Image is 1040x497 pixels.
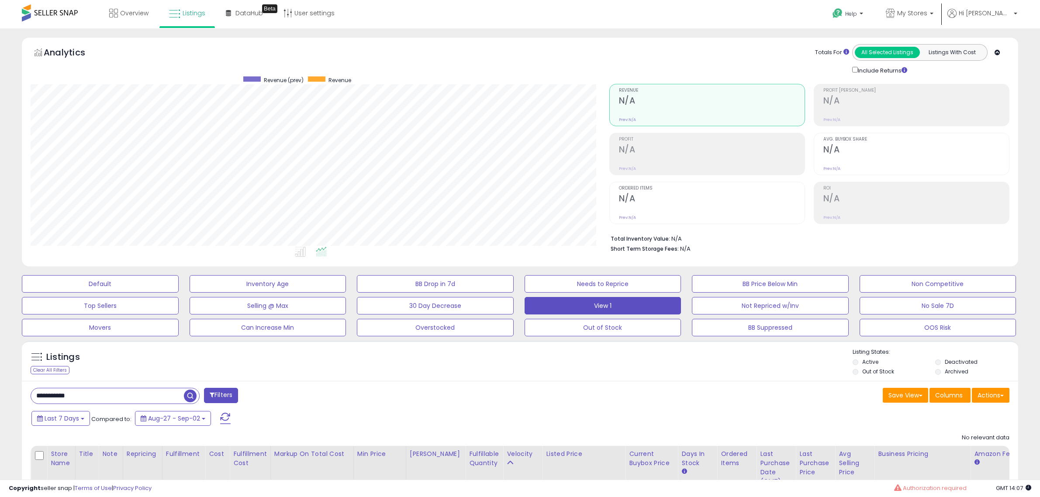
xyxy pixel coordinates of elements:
div: Include Returns [846,65,918,75]
h5: Analytics [44,46,102,61]
div: Listed Price [546,449,622,459]
span: Avg. Buybox Share [823,137,1009,142]
th: The percentage added to the cost of goods (COGS) that forms the calculator for Min & Max prices. [270,446,353,490]
div: Fulfillable Quantity [469,449,499,468]
span: Aug-27 - Sep-02 [148,414,200,423]
div: Avg Selling Price [839,449,871,477]
button: Save View [883,388,928,403]
a: Terms of Use [75,484,112,492]
h2: N/A [619,96,805,107]
div: [PERSON_NAME] [410,449,462,459]
div: seller snap | | [9,484,152,493]
li: N/A [611,233,1003,243]
label: Out of Stock [862,368,894,375]
h2: N/A [823,96,1009,107]
button: No Sale 7D [860,297,1016,314]
span: Ordered Items [619,186,805,191]
a: Hi [PERSON_NAME] [947,9,1017,28]
button: All Selected Listings [855,47,920,58]
span: Revenue [619,88,805,93]
h2: N/A [823,193,1009,205]
button: Inventory Age [190,275,346,293]
span: 2025-09-10 14:07 GMT [996,484,1031,492]
div: Days In Stock [681,449,713,468]
div: Last Purchase Price [799,449,831,477]
button: Selling @ Max [190,297,346,314]
small: Prev: N/A [823,215,840,220]
div: Ordered Items [721,449,753,468]
small: Prev: N/A [619,117,636,122]
p: Listing States: [853,348,1018,356]
button: BB Drop in 7d [357,275,514,293]
a: Help [826,1,872,28]
span: Last 7 Days [45,414,79,423]
small: Days In Stock. [681,468,687,476]
button: Non Competitive [860,275,1016,293]
button: Aug-27 - Sep-02 [135,411,211,426]
div: Note [102,449,119,459]
div: Repricing [127,449,159,459]
h2: N/A [823,145,1009,156]
span: Hi [PERSON_NAME] [959,9,1011,17]
button: Columns [929,388,971,403]
a: Privacy Policy [113,484,152,492]
label: Deactivated [945,358,978,366]
button: Filters [204,388,238,403]
h2: N/A [619,193,805,205]
span: Compared to: [91,415,131,423]
div: Tooltip anchor [262,4,277,13]
small: Prev: N/A [619,166,636,171]
button: Overstocked [357,319,514,336]
div: Business Pricing [878,449,967,459]
small: Prev: N/A [619,215,636,220]
span: My Stores [897,9,927,17]
strong: Copyright [9,484,41,492]
span: Columns [935,391,963,400]
span: DataHub [235,9,263,17]
button: Movers [22,319,179,336]
button: Can Increase Min [190,319,346,336]
h2: N/A [619,145,805,156]
div: Title [79,449,95,459]
span: Listings [183,9,205,17]
small: Prev: N/A [823,117,840,122]
button: Not Repriced w/Inv [692,297,849,314]
div: Fulfillment Cost [233,449,267,468]
i: Get Help [832,8,843,19]
span: N/A [680,245,691,253]
button: Needs to Reprice [525,275,681,293]
div: Totals For [815,48,849,57]
button: Last 7 Days [31,411,90,426]
div: No relevant data [962,434,1009,442]
button: 30 Day Decrease [357,297,514,314]
button: Actions [972,388,1009,403]
div: Velocity [507,449,539,459]
span: Profit [PERSON_NAME] [823,88,1009,93]
div: Current Buybox Price [629,449,674,468]
button: BB Suppressed [692,319,849,336]
div: Store Name [51,449,72,468]
h5: Listings [46,351,80,363]
span: Help [845,10,857,17]
div: Clear All Filters [31,366,69,374]
div: Cost [209,449,226,459]
b: Short Term Storage Fees: [611,245,679,252]
span: Profit [619,137,805,142]
button: BB Price Below Min [692,275,849,293]
small: Prev: N/A [823,166,840,171]
div: Min Price [357,449,402,459]
div: Fulfillment [166,449,201,459]
div: Markup on Total Cost [274,449,350,459]
button: OOS Risk [860,319,1016,336]
label: Active [862,358,878,366]
button: Top Sellers [22,297,179,314]
span: Revenue (prev) [264,76,304,84]
button: View 1 [525,297,681,314]
small: Amazon Fees. [974,459,979,466]
button: Default [22,275,179,293]
button: Out of Stock [525,319,681,336]
button: Listings With Cost [919,47,985,58]
span: ROI [823,186,1009,191]
span: Overview [120,9,149,17]
b: Total Inventory Value: [611,235,670,242]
